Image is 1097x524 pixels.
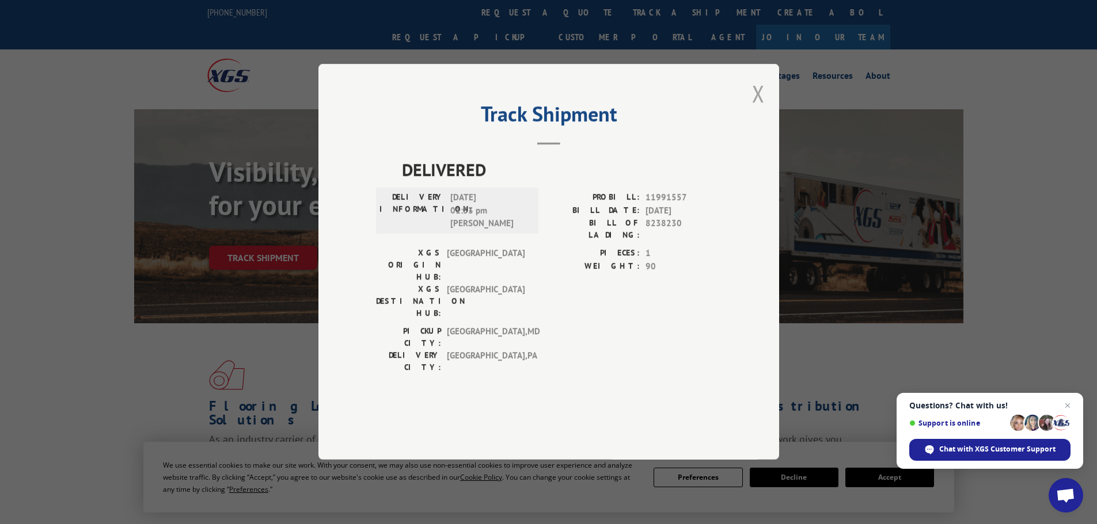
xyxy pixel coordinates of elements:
[1049,478,1083,512] div: Open chat
[376,106,722,128] h2: Track Shipment
[549,217,640,242] label: BILL OF LADING:
[909,401,1071,410] span: Questions? Chat with us!
[402,157,722,183] span: DELIVERED
[447,326,525,350] span: [GEOGRAPHIC_DATA] , MD
[646,247,722,261] span: 1
[752,78,765,109] button: Close modal
[447,284,525,320] span: [GEOGRAPHIC_DATA]
[646,260,722,273] span: 90
[447,350,525,374] span: [GEOGRAPHIC_DATA] , PA
[376,247,441,284] label: XGS ORIGIN HUB:
[1061,399,1075,412] span: Close chat
[939,444,1056,454] span: Chat with XGS Customer Support
[376,326,441,350] label: PICKUP CITY:
[549,260,640,273] label: WEIGHT:
[379,192,445,231] label: DELIVERY INFORMATION:
[909,419,1006,427] span: Support is online
[646,192,722,205] span: 11991557
[646,217,722,242] span: 8238230
[376,284,441,320] label: XGS DESTINATION HUB:
[549,204,640,217] label: BILL DATE:
[447,247,525,284] span: [GEOGRAPHIC_DATA]
[450,192,528,231] span: [DATE] 01:33 pm [PERSON_NAME]
[549,247,640,261] label: PIECES:
[549,192,640,205] label: PROBILL:
[376,350,441,374] label: DELIVERY CITY:
[646,204,722,217] span: [DATE]
[909,439,1071,461] div: Chat with XGS Customer Support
